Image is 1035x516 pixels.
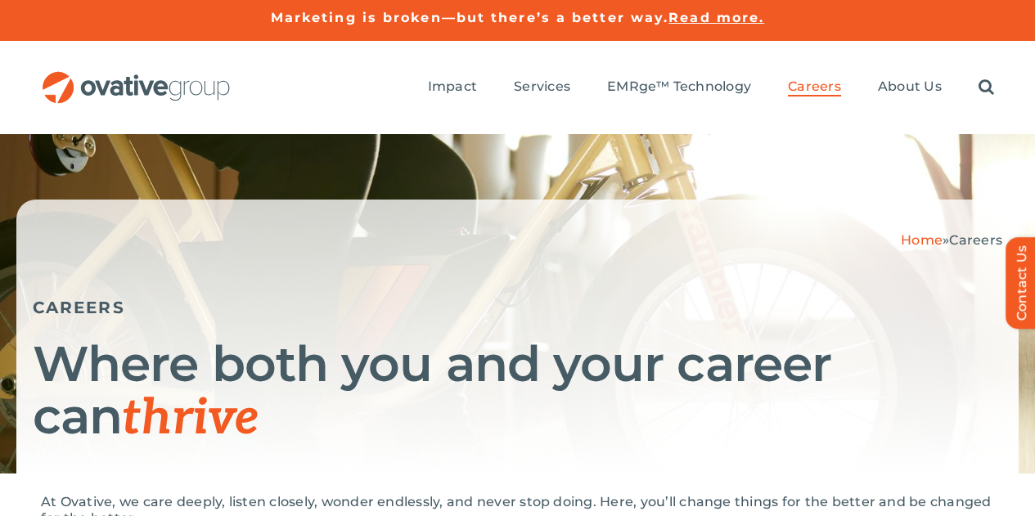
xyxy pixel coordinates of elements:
[788,79,841,96] a: Careers
[271,10,669,25] a: Marketing is broken—but there’s a better way.
[514,79,570,96] a: Services
[514,79,570,95] span: Services
[41,70,232,85] a: OG_Full_horizontal_RGB
[901,232,943,248] a: Home
[33,298,1002,317] h5: CAREERS
[878,79,942,95] span: About Us
[788,79,841,95] span: Careers
[949,232,1002,248] span: Careers
[122,389,259,448] span: thrive
[428,79,477,95] span: Impact
[878,79,942,96] a: About Us
[428,61,994,114] nav: Menu
[428,79,477,96] a: Impact
[668,10,764,25] a: Read more.
[33,338,1002,445] h1: Where both you and your career can
[607,79,751,96] a: EMRge™ Technology
[979,79,994,96] a: Search
[607,79,751,95] span: EMRge™ Technology
[901,232,1002,248] span: »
